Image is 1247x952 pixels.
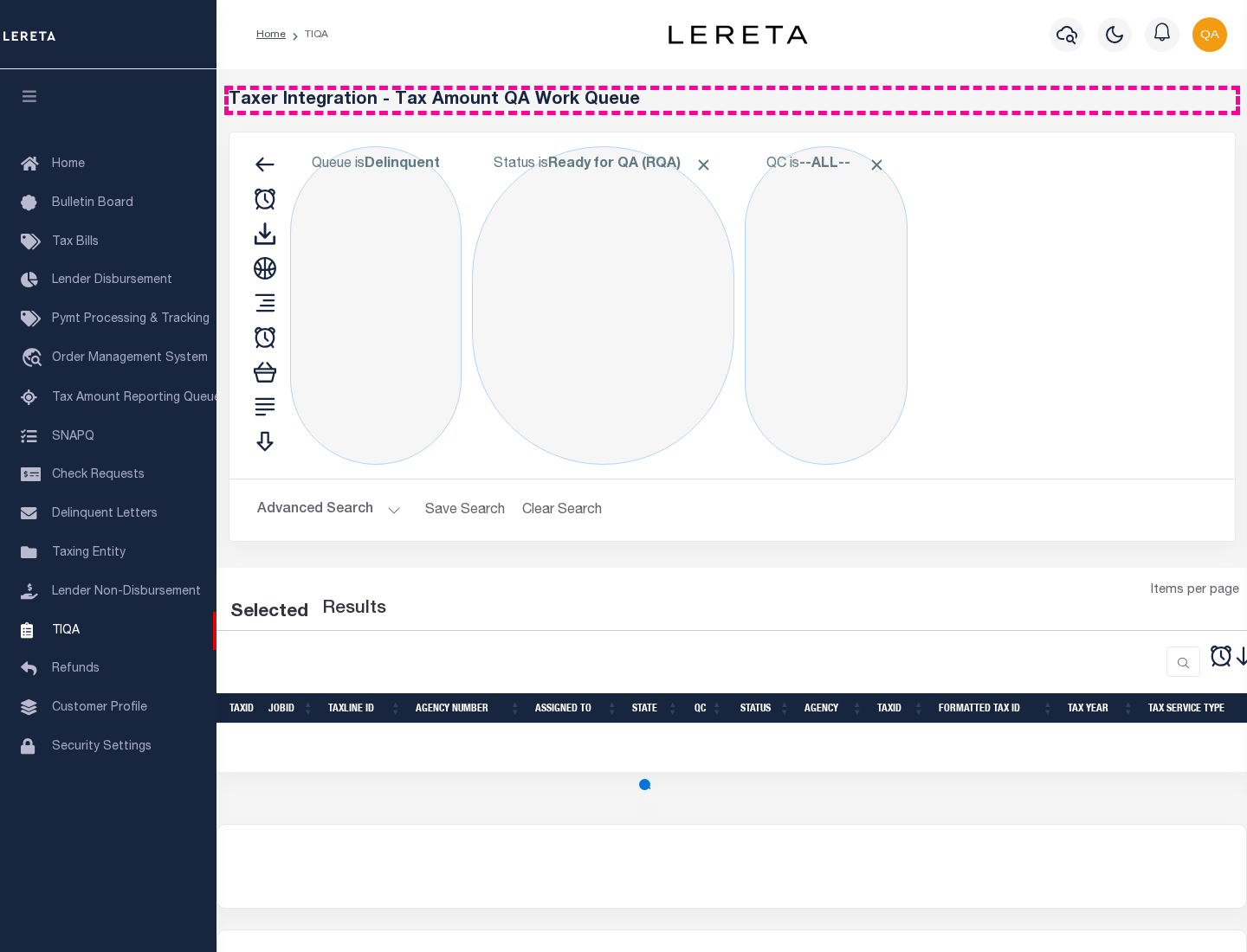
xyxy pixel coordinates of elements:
[868,156,886,174] span: Click to Remove
[528,693,625,724] th: Assigned To
[932,693,1061,724] th: Formatted Tax ID
[229,90,1236,111] h5: Taxer Integration - Tax Amount QA Work Queue
[257,493,401,527] button: Advanced Search
[223,693,262,724] th: TaxID
[799,158,850,171] b: --ALL--
[695,156,713,174] span: Click to Remove
[52,469,145,481] span: Check Requests
[52,663,100,675] span: Refunds
[52,702,147,714] span: Customer Profile
[52,624,80,636] span: TIQA
[52,158,85,170] span: Home
[21,348,48,370] i: travel_explore
[415,493,515,527] button: Save Search
[321,693,409,724] th: TaxLine ID
[52,352,208,364] span: Order Management System
[262,693,321,724] th: JobID
[52,274,172,286] span: Lender Disbursement
[52,586,201,598] span: Lender Non-Disbursement
[52,392,221,404] span: Tax Amount Reporting Queue
[669,25,807,44] img: logo-dark.svg
[52,508,158,520] span: Delinquent Letters
[745,146,908,465] div: Click to Edit
[322,595,386,623] label: Results
[52,236,99,248] span: Tax Bills
[52,741,152,753] span: Security Settings
[409,693,528,724] th: Agency Number
[52,197,133,209] span: Bulletin Board
[365,158,440,171] b: Delinquent
[256,29,286,40] a: Home
[730,693,798,724] th: Status
[515,493,610,527] button: Clear Search
[1151,582,1239,601] span: Items per page
[230,599,308,627] div: Selected
[52,547,126,559] span: Taxing Entity
[472,146,734,465] div: Click to Edit
[798,693,870,724] th: Agency
[52,430,94,442] span: SNAPQ
[290,146,462,465] div: Click to Edit
[286,27,328,42] li: TIQA
[548,158,713,171] b: Ready for QA (RQA)
[1192,17,1227,52] img: svg+xml;base64,PHN2ZyB4bWxucz0iaHR0cDovL3d3dy53My5vcmcvMjAwMC9zdmciIHBvaW50ZXItZXZlbnRzPSJub25lIi...
[870,693,932,724] th: TaxID
[52,313,210,325] span: Pymt Processing & Tracking
[686,693,730,724] th: QC
[625,693,686,724] th: State
[1061,693,1141,724] th: Tax Year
